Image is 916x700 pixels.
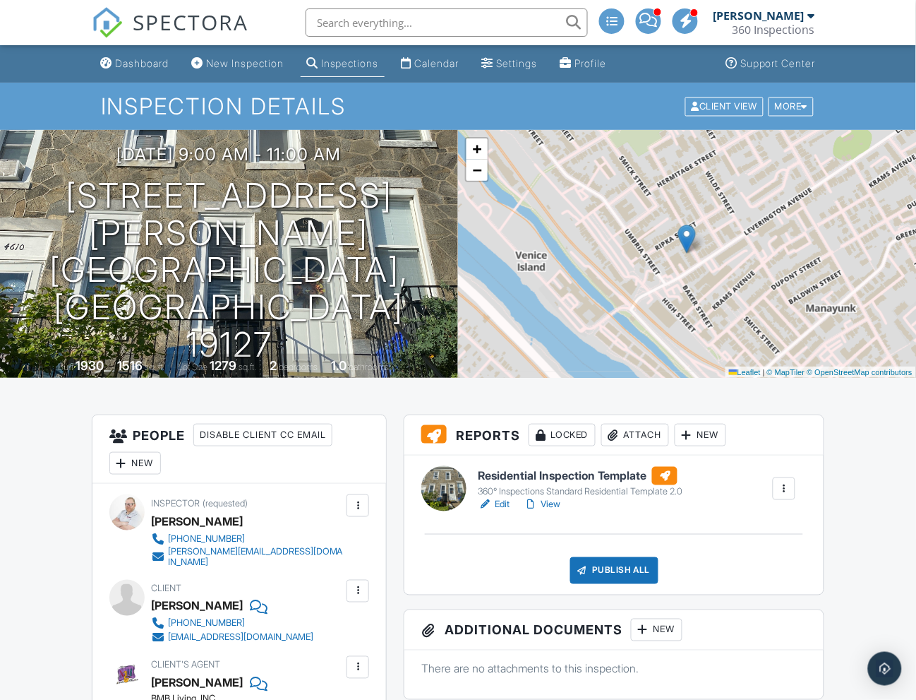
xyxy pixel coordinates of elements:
[396,51,465,77] a: Calendar
[301,51,385,77] a: Inspections
[117,358,143,373] div: 1516
[151,546,344,569] a: [PERSON_NAME][EMAIL_ADDRESS][DOMAIN_NAME]
[415,57,459,69] div: Calendar
[769,97,814,116] div: More
[476,51,543,77] a: Settings
[151,511,243,532] div: [PERSON_NAME]
[151,660,220,670] span: Client's Agent
[404,415,824,456] h3: Reports
[151,498,200,509] span: Inspector
[807,368,912,376] a: © OpenStreetMap contributors
[466,160,488,181] a: Zoom out
[168,632,313,643] div: [EMAIL_ADDRESS][DOMAIN_NAME]
[58,362,73,372] span: Built
[868,652,902,686] div: Open Intercom Messenger
[92,7,123,38] img: The Best Home Inspection Software - Spectora
[713,8,804,23] div: [PERSON_NAME]
[404,610,824,651] h3: Additional Documents
[95,51,174,77] a: Dashboard
[168,546,344,569] div: [PERSON_NAME][EMAIL_ADDRESS][DOMAIN_NAME]
[168,533,245,545] div: [PHONE_NUMBER]
[151,631,313,645] a: [EMAIL_ADDRESS][DOMAIN_NAME]
[151,583,181,594] span: Client
[203,498,248,509] span: (requested)
[421,661,807,677] p: There are no attachments to this inspection.
[206,57,284,69] div: New Inspection
[478,497,510,511] a: Edit
[151,617,313,631] a: [PHONE_NUMBER]
[631,619,682,641] div: New
[473,140,482,158] span: +
[186,51,289,77] a: New Inspection
[210,358,236,373] div: 1279
[306,8,588,37] input: Search everything...
[570,557,658,584] div: Publish All
[478,467,682,485] h6: Residential Inspection Template
[331,358,346,373] div: 1.0
[151,532,344,546] a: [PHONE_NUMBER]
[685,97,764,116] div: Client View
[117,145,342,164] h3: [DATE] 9:00 am - 11:00 am
[478,486,682,497] div: 360° Inspections Standard Residential Template 2.0
[473,161,482,179] span: −
[555,51,613,77] a: Profile
[321,57,379,69] div: Inspections
[133,7,248,37] span: SPECTORA
[732,23,815,37] div: 360 Inspections
[767,368,805,376] a: © MapTiler
[466,138,488,160] a: Zoom in
[115,57,169,69] div: Dashboard
[497,57,538,69] div: Settings
[675,424,726,446] div: New
[524,497,560,511] a: View
[529,424,596,446] div: Locked
[145,362,164,372] span: sq. ft.
[101,94,816,119] h1: Inspection Details
[76,358,104,373] div: 1930
[151,672,243,694] a: [PERSON_NAME]
[763,368,765,376] span: |
[109,452,161,475] div: New
[270,358,277,373] div: 2
[178,362,207,372] span: Lot Size
[601,424,669,446] div: Attach
[239,362,256,372] span: sq.ft.
[23,177,435,364] h1: [STREET_ADDRESS][PERSON_NAME] [GEOGRAPHIC_DATA], [GEOGRAPHIC_DATA] 19127
[279,362,318,372] span: bedrooms
[575,57,607,69] div: Profile
[684,100,767,111] a: Client View
[729,368,761,376] a: Leaflet
[168,618,245,629] div: [PHONE_NUMBER]
[740,57,816,69] div: Support Center
[678,225,696,254] img: Marker
[478,467,682,498] a: Residential Inspection Template 360° Inspections Standard Residential Template 2.0
[92,19,248,49] a: SPECTORA
[193,424,332,446] div: Disable Client CC Email
[720,51,821,77] a: Support Center
[349,362,389,372] span: bathrooms
[92,415,387,484] h3: People
[151,595,243,617] div: [PERSON_NAME]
